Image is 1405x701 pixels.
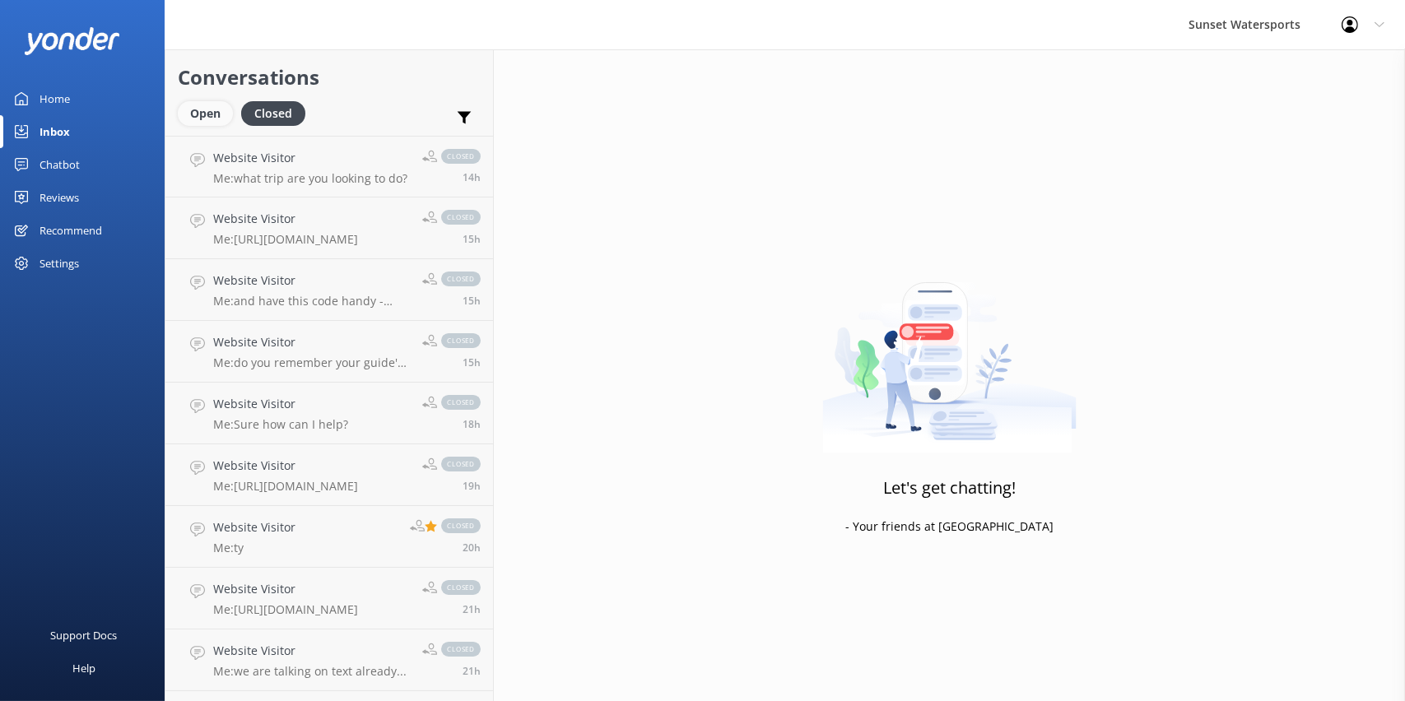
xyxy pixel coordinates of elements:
span: closed [441,272,481,286]
span: closed [441,518,481,533]
p: Me: and have this code handy - SUNSETJETSKI - to use on that link, for our best savings offer [213,294,410,309]
div: Reviews [40,181,79,214]
p: - Your friends at [GEOGRAPHIC_DATA] [845,518,1054,536]
span: closed [441,149,481,164]
h4: Website Visitor [213,210,358,228]
a: Website VisitorMe:tyclosed20h [165,506,493,568]
p: Me: [URL][DOMAIN_NAME] [213,602,358,617]
div: Settings [40,247,79,280]
a: Website VisitorMe:what trip are you looking to do?closed14h [165,136,493,197]
a: Open [178,104,241,122]
h3: Let's get chatting! [883,475,1016,501]
img: artwork of a man stealing a conversation from at giant smartphone [822,248,1077,453]
a: Website VisitorMe:[URL][DOMAIN_NAME]closed19h [165,444,493,506]
p: Me: Sure how can I help? [213,417,348,432]
div: Help [72,652,95,685]
p: Me: [URL][DOMAIN_NAME] [213,479,358,494]
span: 03:05pm 13-Aug-2025 (UTC -05:00) America/Cancun [463,417,481,431]
span: closed [441,395,481,410]
span: 01:01pm 13-Aug-2025 (UTC -05:00) America/Cancun [463,541,481,555]
h4: Website Visitor [213,333,410,351]
p: Me: what trip are you looking to do? [213,171,407,186]
span: 11:54am 13-Aug-2025 (UTC -05:00) America/Cancun [463,664,481,678]
div: Open [178,101,233,126]
div: Support Docs [51,619,118,652]
span: closed [441,210,481,225]
p: Me: [URL][DOMAIN_NAME] [213,232,358,247]
div: Inbox [40,115,70,148]
div: Home [40,82,70,115]
h2: Conversations [178,62,481,93]
a: Website VisitorMe:[URL][DOMAIN_NAME]closed21h [165,568,493,629]
h4: Website Visitor [213,149,407,167]
a: Website VisitorMe:[URL][DOMAIN_NAME]closed15h [165,197,493,259]
p: Me: we are talking on text already... [213,664,407,679]
div: Recommend [40,214,102,247]
a: Website VisitorMe:do you remember your guide's name?closed15h [165,321,493,383]
span: 07:43pm 13-Aug-2025 (UTC -05:00) America/Cancun [463,170,481,184]
span: 01:50pm 13-Aug-2025 (UTC -05:00) America/Cancun [463,479,481,493]
a: Website VisitorMe:we are talking on text already...closed21h [165,629,493,691]
h4: Website Visitor [213,395,348,413]
img: yonder-white-logo.png [25,27,119,54]
span: closed [441,333,481,348]
span: 06:02pm 13-Aug-2025 (UTC -05:00) America/Cancun [463,294,481,308]
h4: Website Visitor [213,518,295,536]
span: 06:20pm 13-Aug-2025 (UTC -05:00) America/Cancun [463,232,481,246]
a: Website VisitorMe:Sure how can I help?closed18h [165,383,493,444]
div: Chatbot [40,148,80,181]
p: Me: do you remember your guide's name? [213,355,410,370]
h4: Website Visitor [213,457,358,475]
a: Closed [241,104,314,122]
span: closed [441,642,481,657]
h4: Website Visitor [213,642,407,660]
div: Closed [241,101,305,126]
span: 05:58pm 13-Aug-2025 (UTC -05:00) America/Cancun [463,355,481,369]
span: closed [441,580,481,595]
span: 12:29pm 13-Aug-2025 (UTC -05:00) America/Cancun [463,602,481,616]
h4: Website Visitor [213,272,410,290]
h4: Website Visitor [213,580,358,598]
span: closed [441,457,481,471]
a: Website VisitorMe:and have this code handy - SUNSETJETSKI - to use on that link, for our best sav... [165,259,493,321]
p: Me: ty [213,541,295,555]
